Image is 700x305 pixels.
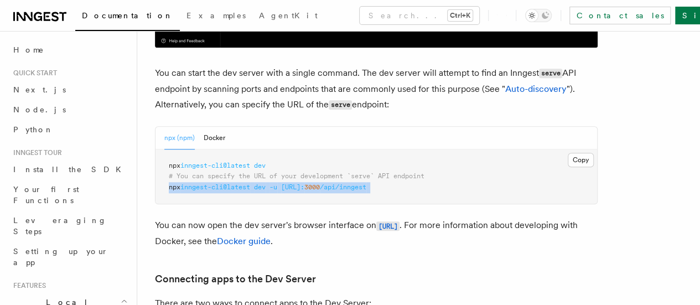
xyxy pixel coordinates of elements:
[9,241,130,272] a: Setting up your app
[259,11,318,20] span: AgentKit
[169,183,180,191] span: npx
[13,44,44,55] span: Home
[252,3,324,30] a: AgentKit
[9,40,130,60] a: Home
[164,127,195,149] button: npx (npm)
[269,183,277,191] span: -u
[186,11,246,20] span: Examples
[9,69,57,77] span: Quick start
[9,159,130,179] a: Install the SDK
[169,162,180,169] span: npx
[75,3,180,31] a: Documentation
[254,162,266,169] span: dev
[304,183,320,191] span: 3000
[281,183,304,191] span: [URL]:
[448,10,473,21] kbd: Ctrl+K
[376,221,400,231] code: [URL]
[13,216,107,236] span: Leveraging Steps
[525,9,552,22] button: Toggle dark mode
[505,84,567,94] a: Auto-discovery
[155,271,316,287] a: Connecting apps to the Dev Server
[180,183,250,191] span: inngest-cli@latest
[568,153,594,167] button: Copy
[254,183,266,191] span: dev
[9,179,130,210] a: Your first Functions
[9,210,130,241] a: Leveraging Steps
[180,162,250,169] span: inngest-cli@latest
[155,65,598,113] p: You can start the dev server with a single command. The dev server will attempt to find an Innges...
[9,281,46,290] span: Features
[169,172,424,180] span: # You can specify the URL of your development `serve` API endpoint
[360,7,479,24] button: Search...Ctrl+K
[9,148,62,157] span: Inngest tour
[155,218,598,249] p: You can now open the dev server's browser interface on . For more information about developing wi...
[539,69,562,78] code: serve
[13,105,66,114] span: Node.js
[13,85,66,94] span: Next.js
[13,247,108,267] span: Setting up your app
[13,125,54,134] span: Python
[9,120,130,139] a: Python
[82,11,173,20] span: Documentation
[9,100,130,120] a: Node.js
[320,183,366,191] span: /api/inngest
[217,236,271,246] a: Docker guide
[204,127,225,149] button: Docker
[329,100,352,110] code: serve
[376,220,400,230] a: [URL]
[13,185,79,205] span: Your first Functions
[180,3,252,30] a: Examples
[9,80,130,100] a: Next.js
[13,165,128,174] span: Install the SDK
[569,7,671,24] a: Contact sales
